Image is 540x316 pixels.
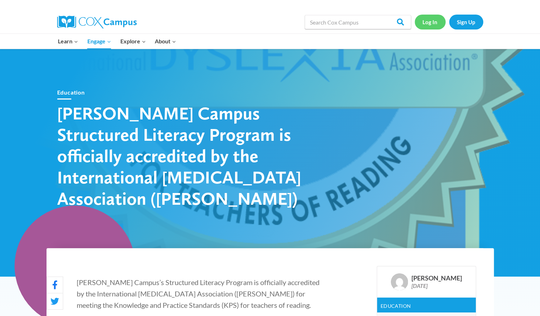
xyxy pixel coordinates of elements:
a: Log In [415,15,446,29]
div: [PERSON_NAME] [411,274,462,282]
nav: Secondary Navigation [415,15,483,29]
button: Child menu of Learn [54,34,83,49]
a: Education [381,303,411,309]
button: Child menu of Engage [83,34,116,49]
h1: [PERSON_NAME] Campus Structured Literacy Program is officially accredited by the International [M... [57,102,306,209]
span: [PERSON_NAME] Campus’s Structured Literacy Program is officially accredited by the International ... [77,278,320,309]
button: Child menu of About [150,34,181,49]
input: Search Cox Campus [305,15,411,29]
img: Cox Campus [57,16,137,28]
a: Education [57,89,85,96]
div: [DATE] [411,282,462,289]
a: Sign Up [449,15,483,29]
nav: Primary Navigation [54,34,181,49]
button: Child menu of Explore [116,34,151,49]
